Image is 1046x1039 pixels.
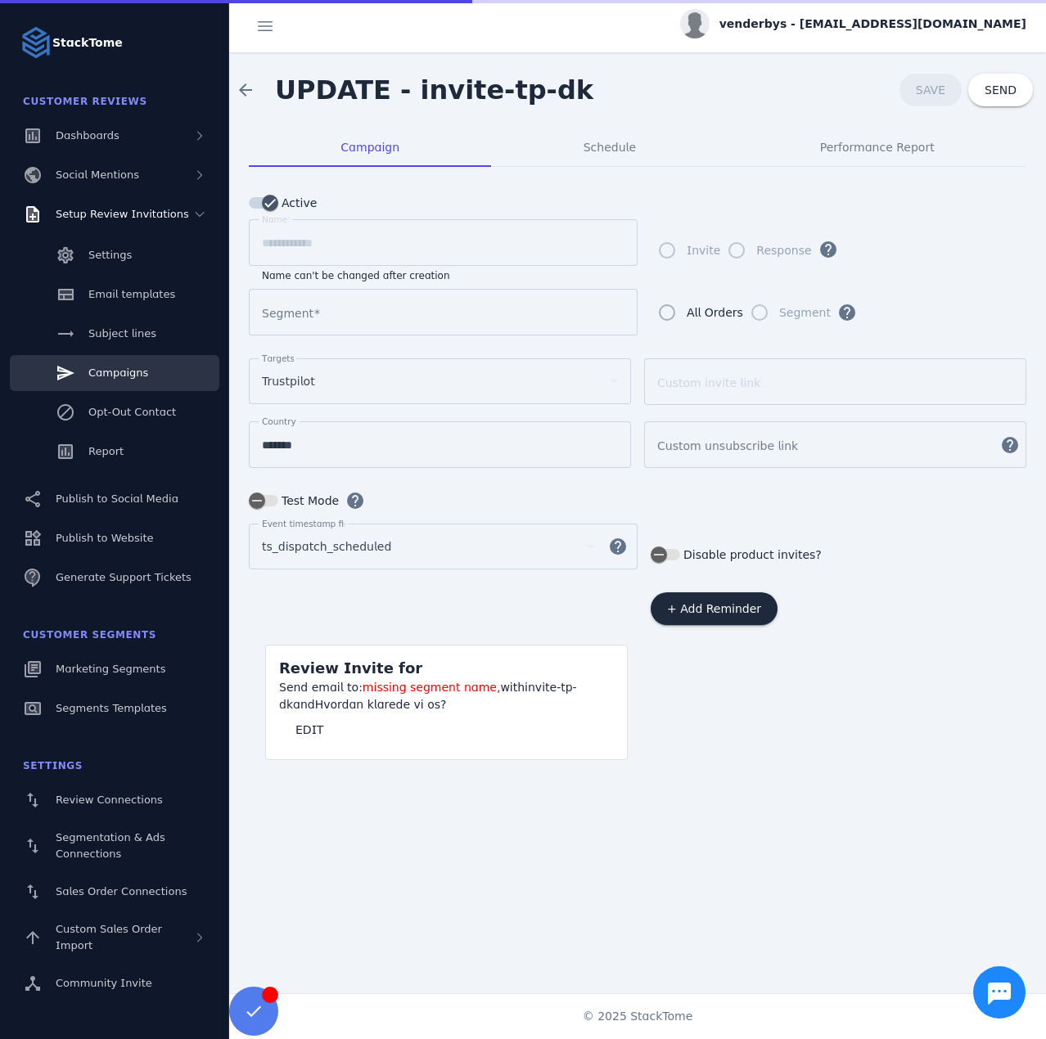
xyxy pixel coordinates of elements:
span: UPDATE - invite-tp-dk [275,74,593,106]
span: Publish to Website [56,532,153,544]
mat-label: Country [262,416,296,426]
a: Review Connections [10,782,219,818]
span: Campaign [340,142,399,153]
mat-label: Name [262,214,287,224]
mat-icon: help [598,537,638,556]
a: Marketing Segments [10,651,219,687]
img: profile.jpg [680,9,710,38]
mat-hint: Name can't be changed after creation [262,266,450,282]
a: Publish to Social Media [10,481,219,517]
span: EDIT [295,724,323,735]
a: Publish to Website [10,520,219,556]
span: Campaigns [88,367,148,379]
label: Segment [776,303,831,322]
span: Segmentation & Ads Connections [56,831,165,860]
mat-label: Segment [262,307,313,320]
label: Response [753,241,811,260]
input: Country [262,435,618,455]
a: Community Invite [10,965,219,1001]
input: Segment [262,303,624,322]
span: Settings [88,249,132,261]
span: Review Connections [56,794,163,806]
span: Subject lines [88,327,156,340]
span: Opt-Out Contact [88,406,176,418]
a: Segmentation & Ads Connections [10,821,219,870]
a: Report [10,434,219,470]
span: with [500,681,525,694]
mat-label: Targets [262,353,295,363]
div: invite-tp-dk Hvordan klarede vi os? [279,679,614,713]
span: Report [88,445,124,457]
span: Email templates [88,288,175,300]
span: Marketing Segments [56,663,165,675]
span: Settings [23,760,83,771]
span: Generate Support Tickets [56,571,192,583]
span: Trustpilot [262,371,315,391]
span: Send email to: [279,681,363,694]
mat-label: Event timestamp field [262,519,357,528]
span: ts_dispatch_scheduled [262,537,391,556]
label: Test Mode [278,491,339,511]
span: Customer Reviews [23,96,147,107]
label: Disable product invites? [680,545,822,564]
span: Social Mentions [56,169,139,181]
button: venderbys - [EMAIL_ADDRESS][DOMAIN_NAME] [680,9,1026,38]
span: Review Invite for [279,659,422,677]
span: Customer Segments [23,629,156,641]
label: Invite [683,241,720,260]
span: venderbys - [EMAIL_ADDRESS][DOMAIN_NAME] [719,16,1026,33]
a: Generate Support Tickets [10,560,219,596]
span: Dashboards [56,129,119,142]
mat-label: Custom unsubscribe link [657,439,798,452]
mat-label: Custom invite link [657,376,760,389]
button: + Add Reminder [651,592,778,625]
button: EDIT [279,713,340,746]
a: Campaigns [10,355,219,391]
a: Sales Order Connections [10,874,219,910]
span: Community Invite [56,977,152,989]
span: © 2025 StackTome [583,1008,693,1025]
span: and [293,698,315,711]
span: Setup Review Invitations [56,208,189,220]
span: + Add Reminder [667,603,761,614]
strong: StackTome [52,34,123,52]
span: Performance Report [820,142,935,153]
img: Logo image [20,26,52,59]
a: Email templates [10,277,219,313]
button: SEND [968,74,1033,106]
span: Segments Templates [56,702,167,714]
span: Sales Order Connections [56,885,187,897]
span: SEND [985,84,1017,96]
span: missing segment name, [363,681,501,694]
span: Schedule [584,142,636,153]
a: Subject lines [10,316,219,352]
span: Publish to Social Media [56,493,178,505]
a: Opt-Out Contact [10,394,219,430]
label: Active [278,193,317,213]
div: All Orders [687,303,743,322]
a: Settings [10,237,219,273]
a: Segments Templates [10,690,219,726]
span: Custom Sales Order Import [56,923,162,951]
